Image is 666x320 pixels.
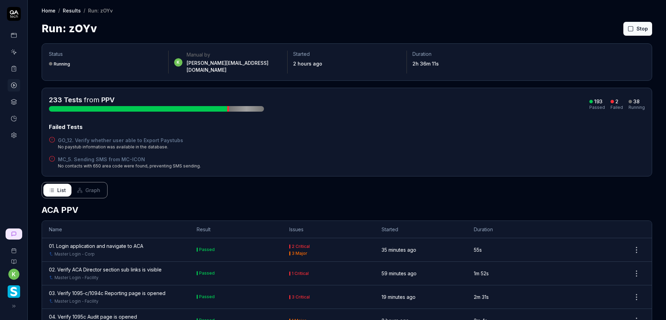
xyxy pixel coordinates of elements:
div: Running [54,61,70,67]
th: Result [190,221,282,238]
th: Started [375,221,467,238]
a: 03. Verify 1095-c/1094c Reporting page is opened [49,289,165,297]
a: Home [42,7,55,14]
p: Started [293,51,401,58]
span: k [174,58,182,67]
h2: ACA PPV [42,204,652,216]
div: Run: zOYv [88,7,113,14]
time: 19 minutes ago [382,294,416,300]
button: Graph [71,184,106,197]
div: Failed Tests [49,123,645,131]
a: New conversation [6,228,22,240]
button: Stop [623,22,652,36]
span: List [57,187,66,194]
a: 02. Verify ACA Director section sub links is visible [49,266,162,273]
span: from [84,96,100,104]
time: 55s [474,247,482,253]
a: Master Login - Facility [54,275,99,281]
p: Status [49,51,163,58]
div: / [84,7,85,14]
a: Master Login - Corp [54,251,95,257]
th: Duration [467,221,559,238]
img: Smartlinx Logo [8,285,20,298]
div: Manual by [187,51,282,58]
a: Results [63,7,81,14]
span: 233 Tests [49,96,82,104]
div: / [58,7,60,14]
div: 1 Critical [292,271,309,276]
a: Documentation [3,253,25,265]
th: Issues [282,221,375,238]
div: No contacts with 650 area code were found, preventing SMS sending. [58,163,201,169]
div: 38 [633,98,640,105]
time: 2h 36m 11s [412,61,439,67]
div: 2 [615,98,618,105]
a: Book a call with us [3,242,25,253]
button: List [43,184,71,197]
time: 35 minutes ago [382,247,416,253]
div: Passed [199,295,215,299]
time: 2m 31s [474,294,489,300]
h1: Run: zOYv [42,21,97,36]
time: 1m 52s [474,270,489,276]
time: 2 hours ago [293,61,322,67]
div: 3 Critical [292,295,310,299]
div: 193 [594,98,603,105]
div: Running [629,105,645,110]
div: No paystub information was available in the database. [58,144,183,150]
a: MC_5. Sending SMS from MC-ICON [58,156,201,163]
div: Failed [610,105,623,110]
span: Graph [85,187,100,194]
button: Smartlinx Logo [3,280,25,299]
div: [PERSON_NAME][EMAIL_ADDRESS][DOMAIN_NAME] [187,60,282,73]
a: PPV [101,96,115,104]
a: GO_12. Verify whether user able to Export Paystubs [58,137,183,144]
div: Passed [199,271,215,275]
div: Passed [589,105,605,110]
div: Passed [199,248,215,252]
div: 3 Major [292,251,307,256]
a: Master Login - Facility [54,298,99,304]
a: 01. Login application and navigate to ACA [49,242,143,250]
time: 59 minutes ago [382,270,417,276]
button: k [8,269,19,280]
p: Duration [412,51,520,58]
div: 2 Critical [292,244,310,249]
th: Name [42,221,190,238]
